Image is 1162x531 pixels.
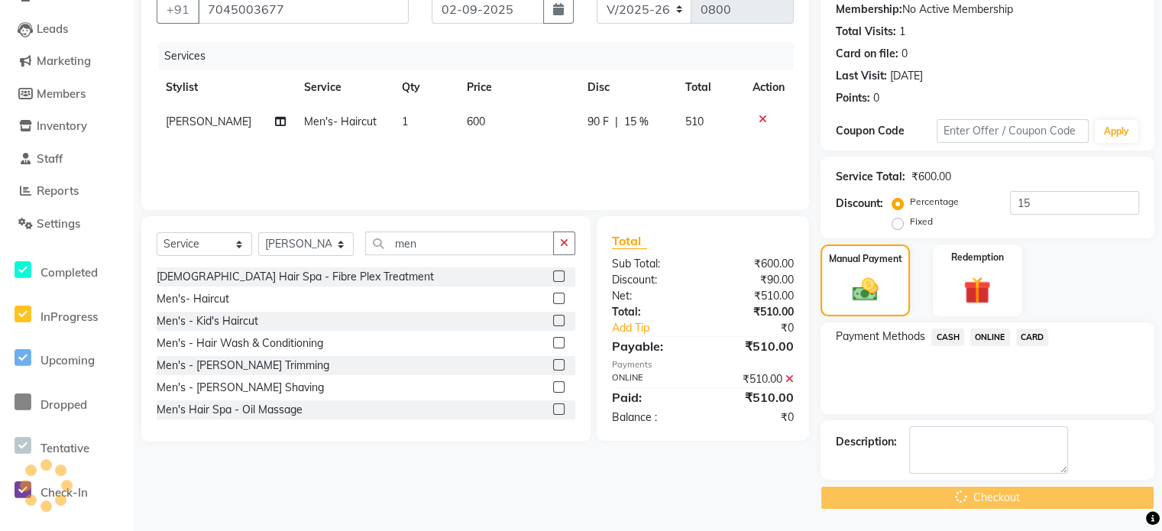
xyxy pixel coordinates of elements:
[467,115,485,128] span: 600
[600,256,703,272] div: Sub Total:
[166,115,251,128] span: [PERSON_NAME]
[836,68,887,84] div: Last Visit:
[612,233,647,249] span: Total
[612,358,794,371] div: Payments
[40,309,98,324] span: InProgress
[836,2,1139,18] div: No Active Membership
[4,86,130,103] a: Members
[157,402,303,418] div: Men's Hair Spa - Oil Massage
[157,70,295,105] th: Stylist
[4,151,130,168] a: Staff
[703,388,805,406] div: ₹510.00
[578,70,676,105] th: Disc
[955,274,999,307] img: _gift.svg
[4,118,130,135] a: Inventory
[743,70,794,105] th: Action
[158,42,805,70] div: Services
[828,252,901,266] label: Manual Payment
[157,335,323,351] div: Men's - Hair Wash & Conditioning
[157,380,324,396] div: Men's - [PERSON_NAME] Shaving
[836,329,925,345] span: Payment Methods
[624,114,649,130] span: 15 %
[703,371,805,387] div: ₹510.00
[304,115,377,128] span: Men's- Haircut
[4,215,130,233] a: Settings
[600,272,703,288] div: Discount:
[37,86,86,101] span: Members
[458,70,578,105] th: Price
[910,195,959,209] label: Percentage
[587,114,609,130] span: 90 F
[703,304,805,320] div: ₹510.00
[4,53,130,70] a: Marketing
[365,232,554,255] input: Search or Scan
[836,2,902,18] div: Membership:
[157,291,229,307] div: Men's- Haircut
[600,304,703,320] div: Total:
[836,90,870,106] div: Points:
[844,275,886,305] img: _cash.svg
[600,320,720,336] a: Add Tip
[402,115,408,128] span: 1
[295,70,393,105] th: Service
[890,68,923,84] div: [DATE]
[911,169,951,185] div: ₹600.00
[931,329,964,346] span: CASH
[157,269,434,285] div: [DEMOGRAPHIC_DATA] Hair Spa - Fibre Plex Treatment
[393,70,458,105] th: Qty
[1016,329,1049,346] span: CARD
[937,119,1089,143] input: Enter Offer / Coupon Code
[703,272,805,288] div: ₹90.00
[703,410,805,426] div: ₹0
[40,353,95,367] span: Upcoming
[600,288,703,304] div: Net:
[703,337,805,355] div: ₹510.00
[37,53,91,68] span: Marketing
[676,70,743,105] th: Total
[836,123,937,139] div: Coupon Code
[836,24,896,40] div: Total Visits:
[899,24,905,40] div: 1
[873,90,879,106] div: 0
[600,337,703,355] div: Payable:
[4,21,130,38] a: Leads
[37,118,87,133] span: Inventory
[1095,120,1138,143] button: Apply
[901,46,908,62] div: 0
[836,434,897,450] div: Description:
[4,183,130,200] a: Reports
[40,397,87,412] span: Dropped
[970,329,1010,346] span: ONLINE
[703,288,805,304] div: ₹510.00
[600,371,703,387] div: ONLINE
[910,215,933,228] label: Fixed
[37,183,79,198] span: Reports
[836,46,898,62] div: Card on file:
[836,196,883,212] div: Discount:
[157,358,329,374] div: Men's - [PERSON_NAME] Trimming
[600,388,703,406] div: Paid:
[685,115,704,128] span: 510
[37,151,63,166] span: Staff
[157,313,258,329] div: Men's - Kid's Haircut
[37,21,68,36] span: Leads
[40,265,98,280] span: Completed
[600,410,703,426] div: Balance :
[37,216,80,231] span: Settings
[40,441,89,455] span: Tentative
[720,320,805,336] div: ₹0
[703,256,805,272] div: ₹600.00
[615,114,618,130] span: |
[951,251,1004,264] label: Redemption
[836,169,905,185] div: Service Total:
